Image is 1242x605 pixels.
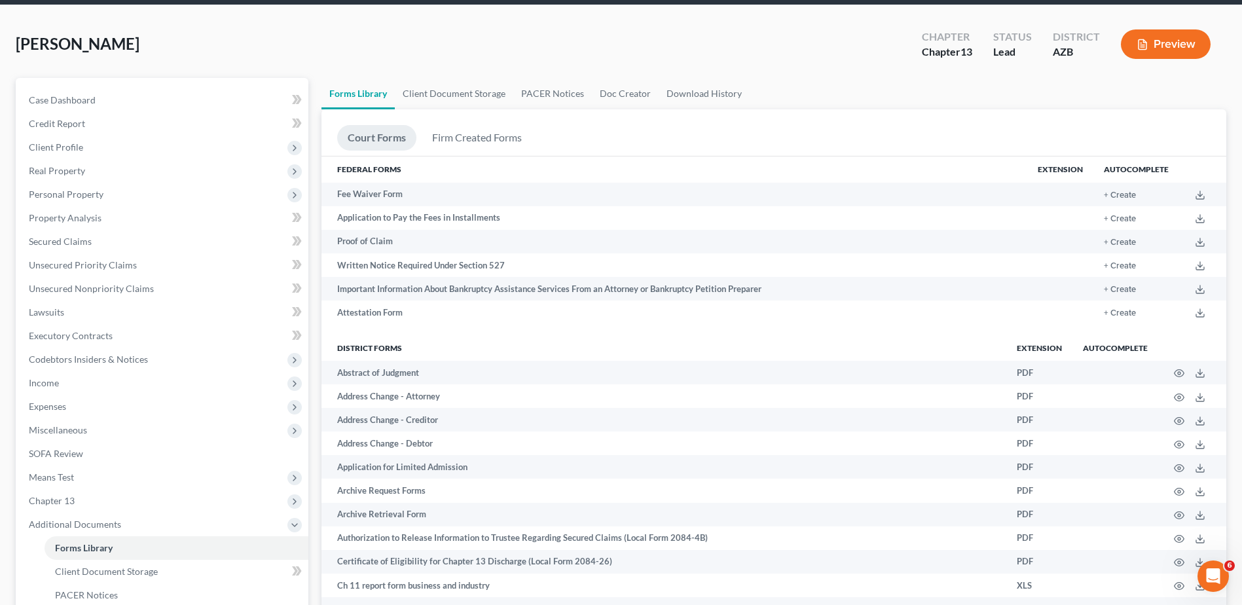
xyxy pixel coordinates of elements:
[1104,309,1136,318] button: + Create
[29,448,83,459] span: SOFA Review
[1053,29,1100,45] div: District
[18,277,308,301] a: Unsecured Nonpriority Claims
[321,550,1006,574] td: Certificate of Eligibility for Chapter 13 Discharge (Local Form 2084-26)
[29,259,137,270] span: Unsecured Priority Claims
[29,354,148,365] span: Codebtors Insiders & Notices
[321,183,1027,206] td: Fee Waiver Form
[29,165,85,176] span: Real Property
[321,301,1027,324] td: Attestation Form
[659,78,750,109] a: Download History
[29,377,59,388] span: Income
[1093,156,1179,183] th: Autocomplete
[321,503,1006,526] td: Archive Retrieval Form
[29,401,66,412] span: Expenses
[321,408,1006,431] td: Address Change - Creditor
[16,34,139,53] span: [PERSON_NAME]
[18,324,308,348] a: Executory Contracts
[513,78,592,109] a: PACER Notices
[1006,526,1072,550] td: PDF
[1104,191,1136,200] button: + Create
[29,283,154,294] span: Unsecured Nonpriority Claims
[29,424,87,435] span: Miscellaneous
[1006,361,1072,384] td: PDF
[18,442,308,466] a: SOFA Review
[29,330,113,341] span: Executory Contracts
[18,253,308,277] a: Unsecured Priority Claims
[1006,384,1072,408] td: PDF
[422,125,532,151] a: Firm Created Forms
[1006,550,1072,574] td: PDF
[321,277,1027,301] td: Important Information About Bankruptcy Assistance Services From an Attorney or Bankruptcy Petitio...
[29,495,75,506] span: Chapter 13
[45,560,308,583] a: Client Document Storage
[29,519,121,530] span: Additional Documents
[1104,215,1136,223] button: + Create
[1121,29,1211,59] button: Preview
[321,479,1006,502] td: Archive Request Forms
[321,431,1006,455] td: Address Change - Debtor
[18,112,308,136] a: Credit Report
[395,78,513,109] a: Client Document Storage
[1006,455,1072,479] td: PDF
[1006,479,1072,502] td: PDF
[29,118,85,129] span: Credit Report
[45,536,308,560] a: Forms Library
[922,29,972,45] div: Chapter
[993,45,1032,60] div: Lead
[18,206,308,230] a: Property Analysis
[321,230,1027,253] td: Proof of Claim
[1027,156,1093,183] th: Extension
[1104,285,1136,294] button: + Create
[18,88,308,112] a: Case Dashboard
[321,361,1006,384] td: Abstract of Judgment
[29,94,96,105] span: Case Dashboard
[321,455,1006,479] td: Application for Limited Admission
[29,471,74,483] span: Means Test
[18,230,308,253] a: Secured Claims
[1006,574,1072,597] td: XLS
[321,526,1006,550] td: Authorization to Release Information to Trustee Regarding Secured Claims (Local Form 2084-4B)
[1104,238,1136,247] button: + Create
[55,542,113,553] span: Forms Library
[1006,335,1072,361] th: Extension
[29,306,64,318] span: Lawsuits
[321,384,1006,408] td: Address Change - Attorney
[1197,560,1229,592] iframe: Intercom live chat
[1104,262,1136,270] button: + Create
[922,45,972,60] div: Chapter
[1006,431,1072,455] td: PDF
[18,301,308,324] a: Lawsuits
[29,236,92,247] span: Secured Claims
[321,253,1027,277] td: Written Notice Required Under Section 527
[321,335,1006,361] th: District forms
[321,156,1027,183] th: Federal Forms
[1224,560,1235,571] span: 6
[321,574,1006,597] td: Ch 11 report form business and industry
[55,566,158,577] span: Client Document Storage
[1006,408,1072,431] td: PDF
[29,212,101,223] span: Property Analysis
[321,206,1027,230] td: Application to Pay the Fees in Installments
[1053,45,1100,60] div: AZB
[55,589,118,600] span: PACER Notices
[321,78,395,109] a: Forms Library
[29,141,83,153] span: Client Profile
[960,45,972,58] span: 13
[1072,335,1158,361] th: Autocomplete
[337,125,416,151] a: Court Forms
[592,78,659,109] a: Doc Creator
[1006,503,1072,526] td: PDF
[993,29,1032,45] div: Status
[29,189,103,200] span: Personal Property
